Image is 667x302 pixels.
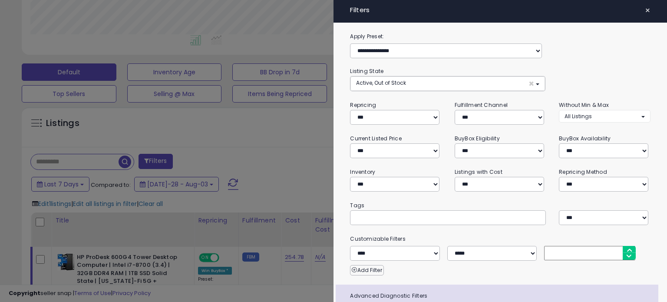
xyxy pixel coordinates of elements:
span: All Listings [565,113,592,120]
button: Add Filter [350,265,383,275]
small: Inventory [350,168,375,176]
span: Advanced Diagnostic Filters [343,291,658,301]
small: Customizable Filters [343,234,657,244]
button: Active, Out of Stock × [350,76,545,91]
span: × [645,4,650,17]
small: Listings with Cost [455,168,502,176]
small: Listing State [350,67,383,75]
small: BuyBox Availability [559,135,611,142]
button: All Listings [559,110,650,123]
small: BuyBox Eligibility [455,135,500,142]
small: Repricing Method [559,168,607,176]
small: Without Min & Max [559,101,609,109]
button: × [641,4,654,17]
small: Current Listed Price [350,135,401,142]
label: Apply Preset: [343,32,657,41]
small: Tags [343,201,657,210]
h4: Filters [350,7,650,14]
span: Active, Out of Stock [356,79,406,86]
span: × [528,79,534,88]
small: Fulfillment Channel [455,101,508,109]
small: Repricing [350,101,376,109]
